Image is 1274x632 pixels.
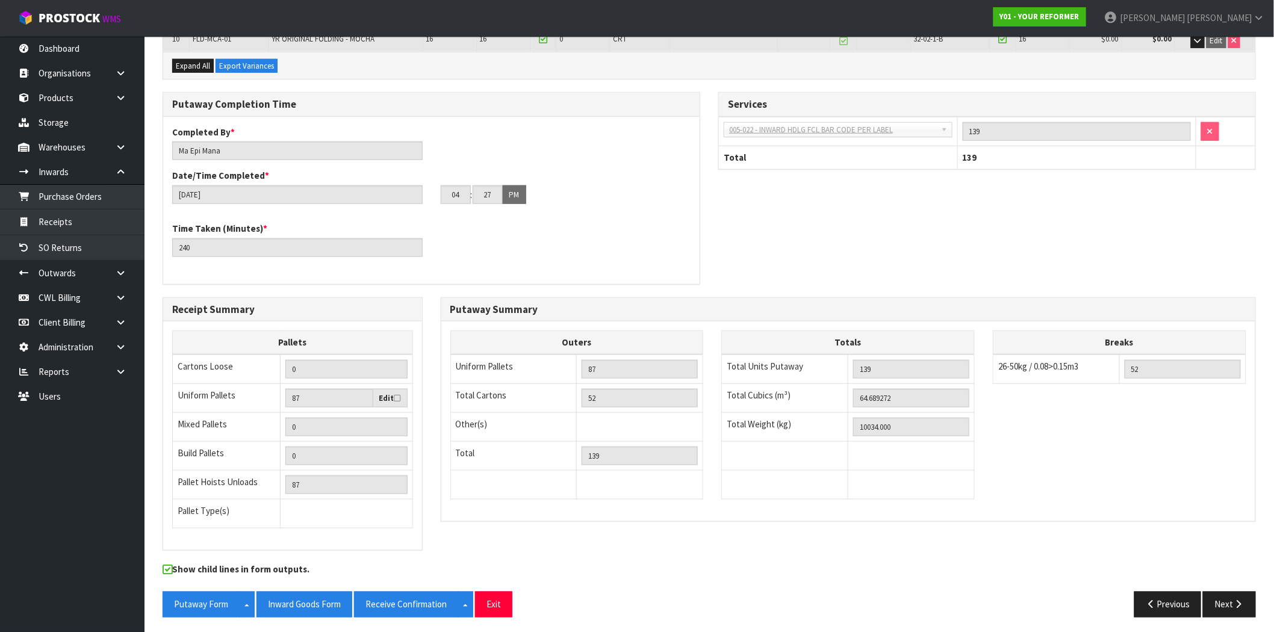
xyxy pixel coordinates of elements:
[582,360,698,379] input: UNIFORM P LINES
[993,7,1086,26] a: Y01 - YOUR REFORMER
[613,34,627,44] span: CRT
[173,383,281,413] td: Uniform Pallets
[993,331,1246,355] th: Breaks
[216,59,278,73] button: Export Variances
[728,99,1246,110] h3: Services
[473,185,503,204] input: MM
[450,304,1247,315] h3: Putaway Summary
[559,34,563,44] span: 0
[1152,34,1172,44] strong: $0.00
[173,34,180,44] span: 10
[173,355,281,384] td: Cartons Loose
[172,238,423,257] input: Time Taken
[172,59,214,73] button: Expand All
[1120,12,1185,23] span: [PERSON_NAME]
[450,383,577,412] td: Total Cartons
[1019,34,1027,44] span: 16
[354,592,458,618] button: Receive Confirmation
[39,10,100,26] span: ProStock
[1207,34,1226,48] button: Edit
[256,592,352,618] button: Inward Goods Form
[450,331,703,355] th: Outers
[963,152,977,163] span: 139
[1187,12,1252,23] span: [PERSON_NAME]
[722,355,848,384] td: Total Units Putaway
[172,185,423,204] input: Date/Time completed
[998,361,1078,372] span: 26-50kg / 0.08>0.15m3
[719,146,957,169] th: Total
[173,442,281,471] td: Build Pallets
[102,13,121,25] small: WMS
[173,413,281,442] td: Mixed Pallets
[285,418,407,436] input: Manual
[163,563,309,579] label: Show child lines in form outputs.
[1203,592,1256,618] button: Next
[450,441,577,470] td: Total
[285,476,407,494] input: UNIFORM P + MIXED P + BUILD P
[285,447,407,465] input: Manual
[172,222,267,235] label: Time Taken (Minutes)
[1102,34,1119,44] span: $0.00
[285,360,407,379] input: Manual
[272,34,374,44] span: YR ORIGINAL FOLDING - MOCHA
[173,471,281,500] td: Pallet Hoists Unloads
[163,592,240,618] button: Putaway Form
[450,412,577,441] td: Other(s)
[722,412,848,441] td: Total Weight (kg)
[172,99,691,110] h3: Putaway Completion Time
[1000,11,1080,22] strong: Y01 - YOUR REFORMER
[172,126,235,138] label: Completed By
[914,34,943,44] span: 32-02-1-B
[379,392,401,404] label: Edit
[450,355,577,384] td: Uniform Pallets
[503,185,526,205] button: PM
[722,383,848,412] td: Total Cubics (m³)
[722,331,975,355] th: Totals
[173,500,281,528] td: Pallet Type(s)
[729,123,936,137] span: 005-022 - INWARD HDLG FCL BAR CODE PER LABEL
[176,61,210,71] span: Expand All
[1134,592,1202,618] button: Previous
[172,169,269,182] label: Date/Time Completed
[426,34,433,44] span: 16
[173,331,413,355] th: Pallets
[471,185,473,205] td: :
[193,34,231,44] span: FLD-MCA-01
[172,304,413,315] h3: Receipt Summary
[475,592,512,618] button: Exit
[285,389,373,407] input: Uniform Pallets
[582,447,698,465] input: TOTAL PACKS
[441,185,471,204] input: HH
[18,10,33,25] img: cube-alt.png
[480,34,487,44] span: 16
[582,389,698,407] input: OUTERS TOTAL = CTN
[1210,36,1223,46] span: Edit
